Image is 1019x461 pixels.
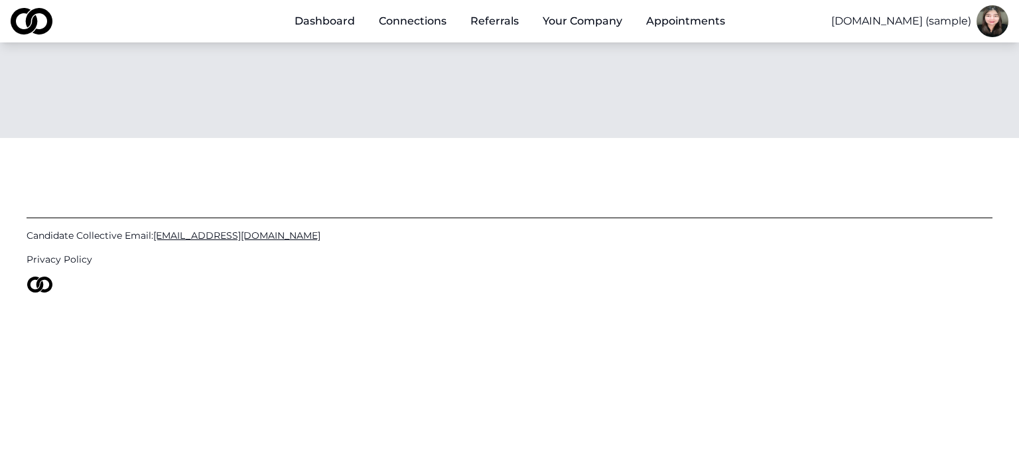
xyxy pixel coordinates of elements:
[831,13,971,29] button: [DOMAIN_NAME] (sample)
[636,8,736,34] a: Appointments
[27,277,53,293] img: logo
[532,8,633,34] button: Your Company
[153,230,320,241] span: [EMAIL_ADDRESS][DOMAIN_NAME]
[11,8,52,34] img: logo
[284,8,366,34] a: Dashboard
[460,8,529,34] a: Referrals
[368,8,457,34] a: Connections
[27,229,992,242] a: Candidate Collective Email:[EMAIL_ADDRESS][DOMAIN_NAME]
[27,253,992,266] a: Privacy Policy
[977,5,1008,37] img: c5a994b8-1df4-4c55-a0c5-fff68abd3c00-Kim%20Headshot-profile_picture.jpg
[284,8,736,34] nav: Main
